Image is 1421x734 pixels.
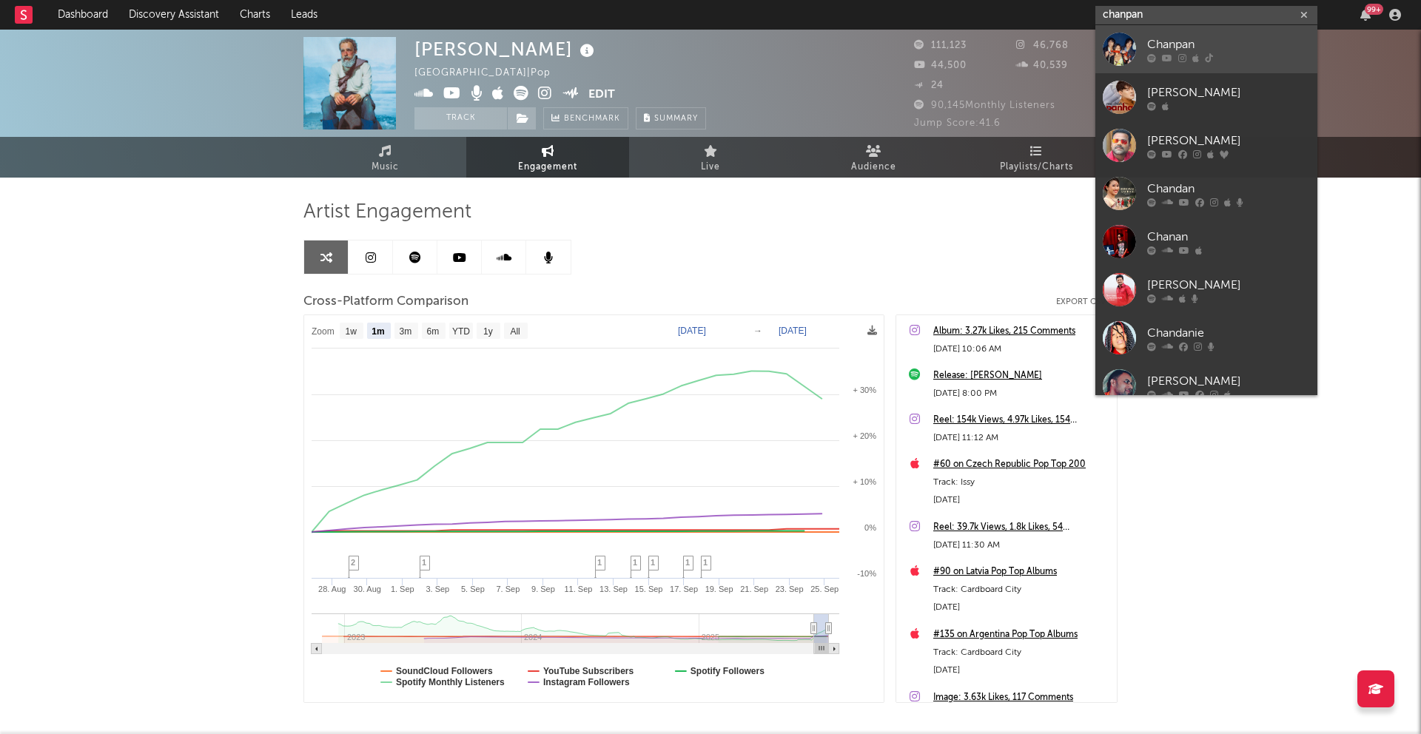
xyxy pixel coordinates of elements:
[1147,372,1310,390] div: [PERSON_NAME]
[857,569,876,578] text: -10%
[933,367,1109,385] a: Release: [PERSON_NAME]
[933,644,1109,661] div: Track: Cardboard City
[312,326,335,337] text: Zoom
[776,585,804,593] text: 23. Sep
[1147,132,1310,149] div: [PERSON_NAME]
[1095,6,1317,24] input: Search for artists
[1147,180,1310,198] div: Chandan
[792,137,955,178] a: Audience
[633,558,637,567] span: 1
[933,411,1109,429] a: Reel: 154k Views, 4.97k Likes, 154 Comments
[303,137,466,178] a: Music
[914,41,967,50] span: 111,123
[1095,169,1317,218] a: Chandan
[933,385,1109,403] div: [DATE] 8:00 PM
[853,477,877,486] text: + 10%
[853,385,877,394] text: + 30%
[914,81,944,90] span: 24
[753,326,762,336] text: →
[1000,158,1073,176] span: Playlists/Charts
[1095,25,1317,73] a: Chanpan
[599,585,628,593] text: 13. Sep
[510,326,520,337] text: All
[531,585,555,593] text: 9. Sep
[372,158,399,176] span: Music
[933,563,1109,581] a: #90 on Latvia Pop Top Albums
[422,558,426,567] span: 1
[346,326,357,337] text: 1w
[670,585,698,593] text: 17. Sep
[851,158,896,176] span: Audience
[933,626,1109,644] a: #135 on Argentina Pop Top Albums
[864,523,876,532] text: 0%
[354,585,381,593] text: 30. Aug
[1095,218,1317,266] a: Chanan
[933,429,1109,447] div: [DATE] 11:12 AM
[933,491,1109,509] div: [DATE]
[853,431,877,440] text: + 20%
[703,558,708,567] span: 1
[933,519,1109,536] a: Reel: 39.7k Views, 1.8k Likes, 54 Comments
[414,107,507,129] button: Track
[1095,121,1317,169] a: [PERSON_NAME]
[543,107,628,129] a: Benchmark
[1147,276,1310,294] div: [PERSON_NAME]
[303,203,471,221] span: Artist Engagement
[496,585,520,593] text: 7. Sep
[372,326,384,337] text: 1m
[629,137,792,178] a: Live
[565,585,593,593] text: 11. Sep
[1056,297,1118,306] button: Export CSV
[779,326,807,336] text: [DATE]
[914,118,1001,128] span: Jump Score: 41.6
[1147,84,1310,101] div: [PERSON_NAME]
[678,326,706,336] text: [DATE]
[933,323,1109,340] a: Album: 3.27k Likes, 215 Comments
[933,340,1109,358] div: [DATE] 10:06 AM
[1016,61,1068,70] span: 40,539
[933,456,1109,474] div: #60 on Czech Republic Pop Top 200
[1147,324,1310,342] div: Chandanie
[318,585,346,593] text: 28. Aug
[1095,314,1317,362] a: Chandanie
[1095,73,1317,121] a: [PERSON_NAME]
[351,558,355,567] span: 2
[426,585,449,593] text: 3. Sep
[396,666,493,676] text: SoundCloud Followers
[400,326,412,337] text: 3m
[914,101,1055,110] span: 90,145 Monthly Listeners
[691,666,765,676] text: Spotify Followers
[933,536,1109,554] div: [DATE] 11:30 AM
[933,689,1109,707] div: Image: 3.63k Likes, 117 Comments
[396,677,505,687] text: Spotify Monthly Listeners
[391,585,414,593] text: 1. Sep
[933,474,1109,491] div: Track: Issy
[1147,36,1310,53] div: Chanpan
[564,110,620,128] span: Benchmark
[452,326,470,337] text: YTD
[414,37,598,61] div: [PERSON_NAME]
[635,585,663,593] text: 15. Sep
[740,585,768,593] text: 21. Sep
[597,558,602,567] span: 1
[914,61,967,70] span: 44,500
[955,137,1118,178] a: Playlists/Charts
[705,585,733,593] text: 19. Sep
[427,326,440,337] text: 6m
[654,115,698,123] span: Summary
[933,599,1109,616] div: [DATE]
[518,158,577,176] span: Engagement
[1095,362,1317,410] a: [PERSON_NAME]
[466,137,629,178] a: Engagement
[651,558,655,567] span: 1
[1016,41,1069,50] span: 46,768
[483,326,493,337] text: 1y
[1095,266,1317,314] a: [PERSON_NAME]
[685,558,690,567] span: 1
[1365,4,1383,15] div: 99 +
[461,585,485,593] text: 5. Sep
